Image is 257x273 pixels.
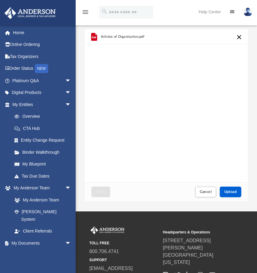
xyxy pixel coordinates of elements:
span: arrow_drop_down [65,237,77,249]
a: Box [8,249,74,261]
span: Close [96,190,106,194]
a: My Anderson Team [8,194,74,206]
a: [GEOGRAPHIC_DATA][US_STATE] [163,252,213,265]
button: Upload [220,187,242,197]
small: SUPPORT [89,257,159,263]
img: Anderson Advisors Platinum Portal [3,7,58,19]
small: TOLL FREE [89,240,159,246]
a: Order StatusNEW [4,63,80,75]
span: Cancel [200,190,212,194]
span: arrow_drop_down [65,182,77,194]
a: Digital Productsarrow_drop_down [4,87,80,99]
a: Online Ordering [4,39,80,51]
a: Tax Organizers [4,50,80,63]
a: Binder Walkthrough [8,146,80,158]
img: Anderson Advisors Platinum Portal [89,226,126,234]
button: Cancel [195,187,216,197]
div: NEW [35,64,48,73]
img: User Pic [243,8,252,16]
small: Headquarters & Operations [163,230,232,235]
span: arrow_drop_down [65,87,77,99]
span: Upload [224,190,237,194]
a: [STREET_ADDRESS][PERSON_NAME] [163,238,211,250]
div: Upload [85,29,248,201]
button: Close [91,187,110,197]
i: menu [82,8,89,16]
a: Client Referrals [8,225,77,237]
span: arrow_drop_down [65,75,77,87]
a: menu [82,11,89,16]
a: Entity Change Request [8,134,80,146]
a: [PERSON_NAME] System [8,206,77,225]
span: arrow_drop_down [65,98,77,111]
span: Articles of Organization.pdf [100,35,144,39]
a: My Documentsarrow_drop_down [4,237,77,249]
a: My Anderson Teamarrow_drop_down [4,182,77,194]
a: Home [4,27,80,39]
button: Cancel this upload [236,34,243,41]
div: grid [85,29,248,183]
a: CTA Hub [8,122,80,134]
a: Platinum Q&Aarrow_drop_down [4,75,80,87]
a: My Blueprint [8,158,77,170]
a: Tax Due Dates [8,170,80,182]
a: 800.706.4741 [89,249,119,254]
a: Overview [8,111,80,123]
a: My Entitiesarrow_drop_down [4,98,80,111]
i: search [101,8,108,15]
